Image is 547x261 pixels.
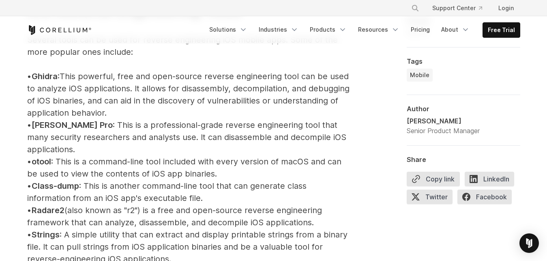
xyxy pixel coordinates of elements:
div: [PERSON_NAME] [407,116,480,126]
a: Corellium Home [27,25,92,35]
div: Author [407,105,520,113]
span: Class-dump [32,181,79,191]
div: Share [407,155,520,164]
a: Mobile [407,69,433,82]
span: : [58,71,60,81]
span: [PERSON_NAME] Pro [32,120,113,130]
a: Twitter [407,190,457,207]
span: Facebook [457,190,512,204]
a: Facebook [457,190,517,207]
a: LinkedIn [465,172,519,190]
div: Open Intercom Messenger [519,233,539,253]
a: Solutions [204,22,252,37]
a: Pricing [406,22,435,37]
button: Search [408,1,423,15]
span: LinkedIn [465,172,514,186]
div: Tags [407,57,520,65]
div: Navigation Menu [401,1,520,15]
a: Industries [254,22,303,37]
a: Resources [353,22,404,37]
a: Products [305,22,352,37]
a: Support Center [426,1,489,15]
a: Login [492,1,520,15]
span: Ghidra [32,71,58,81]
a: Free Trial [483,23,520,37]
span: Strings [32,230,60,239]
div: Senior Product Manager [407,126,480,136]
button: Copy link [407,172,460,186]
span: Radare2 [32,205,64,215]
span: otool [32,157,51,166]
div: Navigation Menu [204,22,520,38]
a: About [436,22,474,37]
span: Twitter [407,190,453,204]
span: Mobile [410,71,429,79]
